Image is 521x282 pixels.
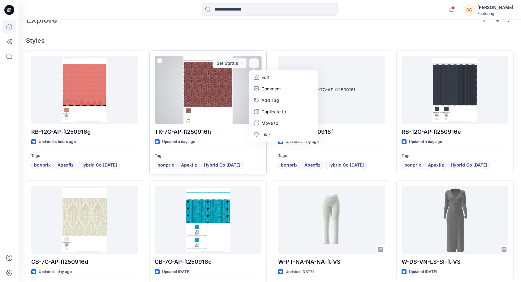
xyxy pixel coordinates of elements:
p: Updated 4 hours ago [39,139,76,145]
span: bonprix [34,162,51,169]
p: Tags [402,153,508,159]
p: Duplicate to... [261,108,290,115]
p: Like [261,131,270,138]
a: W-PT-NA-NA-NA-ft-VS [278,186,385,254]
span: bonprix [157,162,174,169]
p: PT-7G-AP-ft250916f [278,128,385,136]
h2: Explore [26,15,57,24]
p: Updated [DATE] [286,269,314,275]
p: Updated a day ago [409,139,442,145]
span: Hybrid Co [DATE] [204,162,240,169]
p: W-DS-VN-LS-SI-ft-VS [402,258,508,266]
p: Tags [155,153,261,159]
h4: Styles [26,37,514,44]
p: Comment [261,85,281,92]
p: Updated a day ago [286,139,319,145]
span: Apexfiz [428,162,444,169]
p: RB-12G-AP-ft250916e [402,128,508,136]
a: TK-7G-AP-ft250916h [155,56,261,124]
span: Hybrid Co [DATE] [80,162,117,169]
a: W-DS-VN-LS-SI-ft-VS [402,186,508,254]
p: RB-12G-AP-ft250916g [31,128,138,136]
a: RB-12G-AP-ft250916e [402,56,508,124]
a: PT-7G-AP-ft250916f [278,56,385,124]
span: bonprix [281,162,298,169]
div: Featuring [477,11,513,16]
p: Tags [31,153,138,159]
p: W-PT-NA-NA-NA-ft-VS [278,258,385,266]
div: SG [464,4,475,15]
a: CB-7G-AP-ft250916c [155,186,261,254]
p: CB-7G-AP-ft250916c [155,258,261,266]
p: Edit [261,74,269,80]
p: Tags [278,153,385,159]
span: Hybrid Co [DATE] [451,162,487,169]
a: CB-7G-AP-ft250916d [31,186,138,254]
span: Apexfiz [58,162,74,169]
span: Apexfiz [304,162,321,169]
div: [PERSON_NAME] [477,4,513,11]
p: Updated a day ago [162,139,195,145]
p: Updated a day ago [39,269,72,275]
a: RB-12G-AP-ft250916g [31,56,138,124]
p: TK-7G-AP-ft250916h [155,128,261,136]
p: Updated [DATE] [162,269,190,275]
span: Hybrid Co [DATE] [327,162,364,169]
span: bonprix [404,162,421,169]
p: CB-7G-AP-ft250916d [31,258,138,266]
p: Move to [261,120,278,126]
span: Apexfiz [181,162,197,169]
p: Updated [DATE] [409,269,437,275]
a: Edit [250,72,317,83]
button: Add Tag [250,94,317,106]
